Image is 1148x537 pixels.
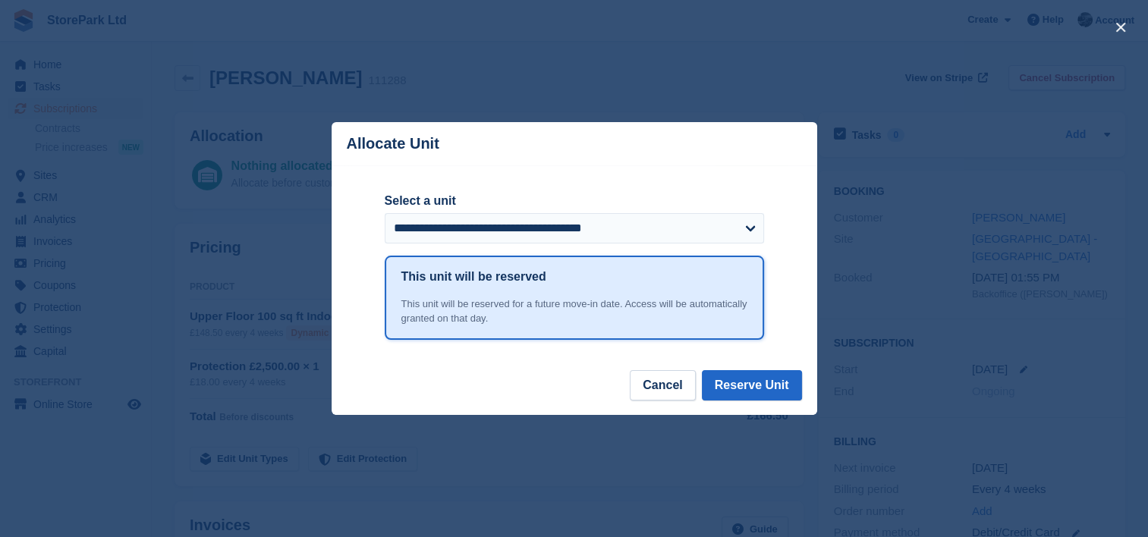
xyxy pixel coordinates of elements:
h1: This unit will be reserved [401,268,546,286]
p: Allocate Unit [347,135,439,152]
button: Reserve Unit [702,370,802,400]
div: This unit will be reserved for a future move-in date. Access will be automatically granted on tha... [401,297,747,326]
label: Select a unit [385,192,764,210]
button: close [1109,15,1133,39]
button: Cancel [630,370,695,400]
